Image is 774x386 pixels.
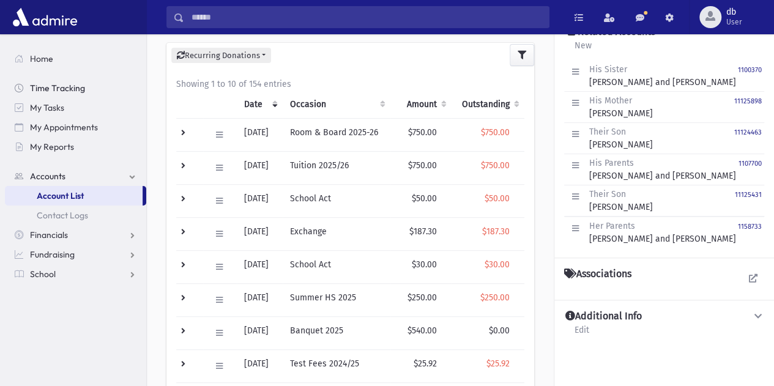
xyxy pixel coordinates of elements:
[237,218,283,251] td: [DATE]
[5,137,146,157] a: My Reports
[171,48,271,64] button: Recurring Donations
[30,53,53,64] span: Home
[589,125,653,151] div: [PERSON_NAME]
[283,251,390,284] td: School Act
[30,122,98,133] span: My Appointments
[283,91,390,119] th: Occasion : activate to sort column ascending
[37,190,84,201] span: Account List
[452,91,524,119] th: Outstanding: activate to sort column ascending
[30,249,75,260] span: Fundraising
[283,119,390,152] td: Room & Board 2025-26
[485,259,510,270] span: $30.00
[283,185,390,218] td: School Act
[30,83,85,94] span: Time Tracking
[390,251,452,284] td: $30.00
[390,152,452,185] td: $750.00
[486,358,510,369] span: $25.92
[738,66,762,74] small: 1100370
[5,186,143,206] a: Account List
[589,220,736,245] div: [PERSON_NAME] and [PERSON_NAME]
[564,268,631,280] h4: Associations
[5,264,146,284] a: School
[237,350,283,383] td: [DATE]
[237,91,283,119] th: Date: activate to sort column ascending
[726,7,742,17] span: db
[735,191,762,199] small: 11125431
[574,39,592,61] a: New
[283,284,390,317] td: Summer HS 2025
[739,157,762,182] a: 1107700
[734,94,762,120] a: 11125898
[30,269,56,280] span: School
[30,229,68,240] span: Financials
[739,160,762,168] small: 1107700
[5,206,146,225] a: Contact Logs
[390,185,452,218] td: $50.00
[237,317,283,350] td: [DATE]
[237,119,283,152] td: [DATE]
[283,317,390,350] td: Banquet 2025
[283,350,390,383] td: Test Fees 2024/25
[734,97,762,105] small: 11125898
[738,220,762,245] a: 1158733
[184,6,549,28] input: Search
[5,78,146,98] a: Time Tracking
[30,141,74,152] span: My Reports
[390,317,452,350] td: $540.00
[589,63,736,89] div: [PERSON_NAME] and [PERSON_NAME]
[176,78,524,91] div: Showing 1 to 10 of 154 entries
[30,102,64,113] span: My Tasks
[390,218,452,251] td: $187.30
[390,119,452,152] td: $750.00
[37,210,88,221] span: Contact Logs
[738,223,762,231] small: 1158733
[735,188,762,213] a: 11125431
[481,127,510,138] span: $750.00
[30,171,65,182] span: Accounts
[5,166,146,186] a: Accounts
[564,310,764,323] button: Additional Info
[10,5,80,29] img: AdmirePro
[5,245,146,264] a: Fundraising
[480,292,510,303] span: $250.00
[390,350,452,383] td: $25.92
[489,325,510,336] span: $0.00
[734,125,762,151] a: 11124463
[485,193,510,204] span: $50.00
[726,17,742,27] span: User
[237,284,283,317] td: [DATE]
[5,49,146,69] a: Home
[481,160,510,171] span: $750.00
[589,127,626,137] span: Their Son
[5,225,146,245] a: Financials
[283,218,390,251] td: Exchange
[390,91,452,119] th: Amount: activate to sort column ascending
[589,64,627,75] span: His Sister
[237,185,283,218] td: [DATE]
[237,152,283,185] td: [DATE]
[734,128,762,136] small: 11124463
[5,98,146,117] a: My Tasks
[589,95,632,106] span: His Mother
[589,189,626,199] span: Their Son
[565,310,642,323] h4: Additional Info
[589,94,653,120] div: [PERSON_NAME]
[589,221,635,231] span: Her Parents
[589,157,736,182] div: [PERSON_NAME] and [PERSON_NAME]
[482,226,510,237] span: $187.30
[738,63,762,89] a: 1100370
[237,251,283,284] td: [DATE]
[390,284,452,317] td: $250.00
[5,117,146,137] a: My Appointments
[574,323,590,345] a: Edit
[589,158,634,168] span: His Parents
[283,152,390,185] td: Tuition 2025/26
[589,188,653,213] div: [PERSON_NAME]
